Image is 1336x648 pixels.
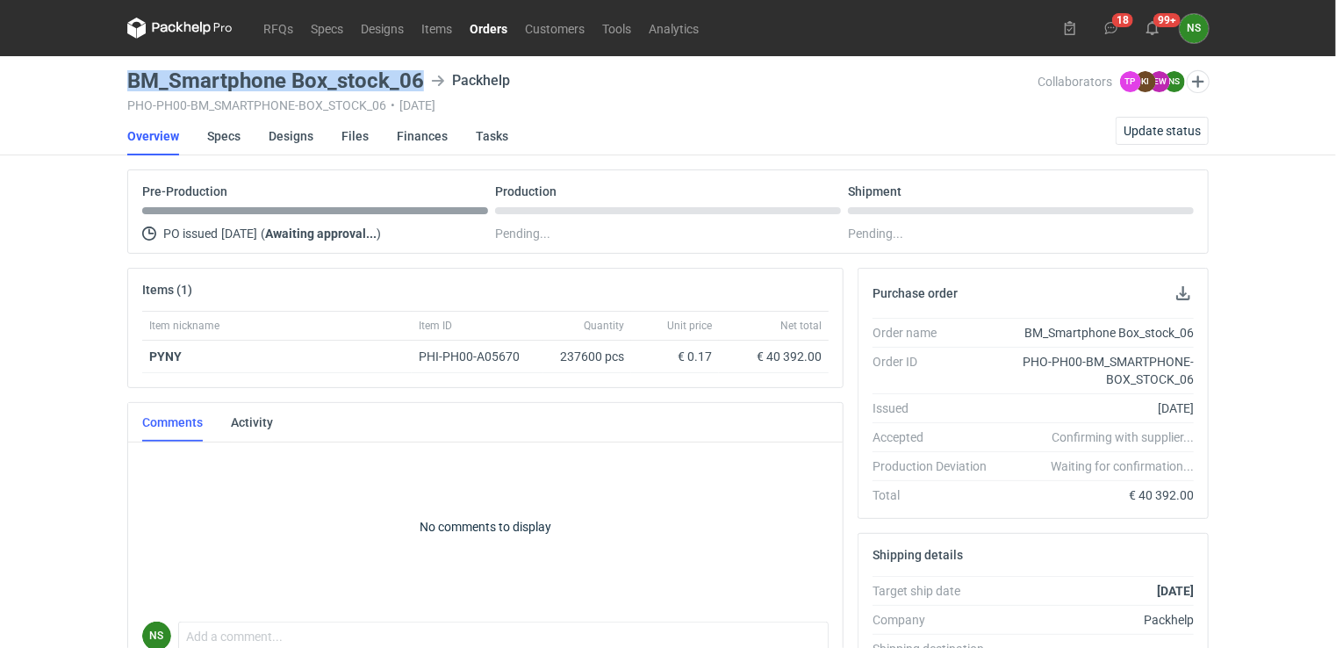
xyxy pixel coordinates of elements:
[873,582,1001,600] div: Target ship date
[873,428,1001,446] div: Accepted
[593,18,640,39] a: Tools
[1173,283,1194,304] button: Download PO
[495,184,557,198] p: Production
[1149,71,1170,92] figcaption: EW
[848,223,1194,244] div: Pending...
[149,349,182,364] strong: PYNY
[142,283,192,297] h2: Items (1)
[207,117,241,155] a: Specs
[1124,125,1201,137] span: Update status
[142,403,203,442] a: Comments
[1052,430,1194,444] em: Confirming with supplier...
[873,324,1001,342] div: Order name
[142,184,227,198] p: Pre-Production
[1180,14,1209,43] button: NS
[461,18,516,39] a: Orders
[265,227,377,241] strong: Awaiting approval...
[127,18,233,39] svg: Packhelp Pro
[1001,611,1194,629] div: Packhelp
[397,117,448,155] a: Finances
[1097,14,1125,42] button: 18
[149,319,219,333] span: Item nickname
[584,319,624,333] span: Quantity
[127,98,1038,112] div: PHO-PH00-BM_SMARTPHONE-BOX_STOCK_06 [DATE]
[419,348,536,365] div: PHI-PH00-A05670
[431,70,510,91] div: Packhelp
[419,319,452,333] span: Item ID
[352,18,413,39] a: Designs
[1051,457,1194,475] em: Waiting for confirmation...
[413,18,461,39] a: Items
[1120,71,1141,92] figcaption: TP
[1135,71,1156,92] figcaption: KI
[255,18,302,39] a: RFQs
[516,18,593,39] a: Customers
[1001,324,1194,342] div: BM_Smartphone Box_stock_06
[1038,75,1113,89] span: Collaborators
[269,117,313,155] a: Designs
[302,18,352,39] a: Specs
[1001,400,1194,417] div: [DATE]
[873,548,963,562] h2: Shipping details
[142,223,488,244] div: PO issued
[726,348,822,365] div: € 40 392.00
[640,18,708,39] a: Analytics
[1180,14,1209,43] div: Natalia Stępak
[667,319,712,333] span: Unit price
[221,223,257,244] span: [DATE]
[341,117,369,155] a: Files
[1138,14,1167,42] button: 99+
[391,98,395,112] span: •
[127,70,424,91] h3: BM_Smartphone Box_stock_06
[1187,70,1210,93] button: Edit collaborators
[476,117,508,155] a: Tasks
[780,319,822,333] span: Net total
[873,486,1001,504] div: Total
[495,223,550,244] span: Pending...
[1164,71,1185,92] figcaption: NS
[638,348,712,365] div: € 0.17
[377,227,381,241] span: )
[127,117,179,155] a: Overview
[873,457,1001,475] div: Production Deviation
[1157,584,1194,598] strong: [DATE]
[873,400,1001,417] div: Issued
[1001,353,1194,388] div: PHO-PH00-BM_SMARTPHONE-BOX_STOCK_06
[873,286,958,300] h2: Purchase order
[231,403,273,442] a: Activity
[261,227,265,241] span: (
[1001,486,1194,504] div: € 40 392.00
[1116,117,1209,145] button: Update status
[873,611,1001,629] div: Company
[543,341,631,373] div: 237600 pcs
[848,184,901,198] p: Shipment
[142,439,829,615] p: No comments to display
[873,353,1001,388] div: Order ID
